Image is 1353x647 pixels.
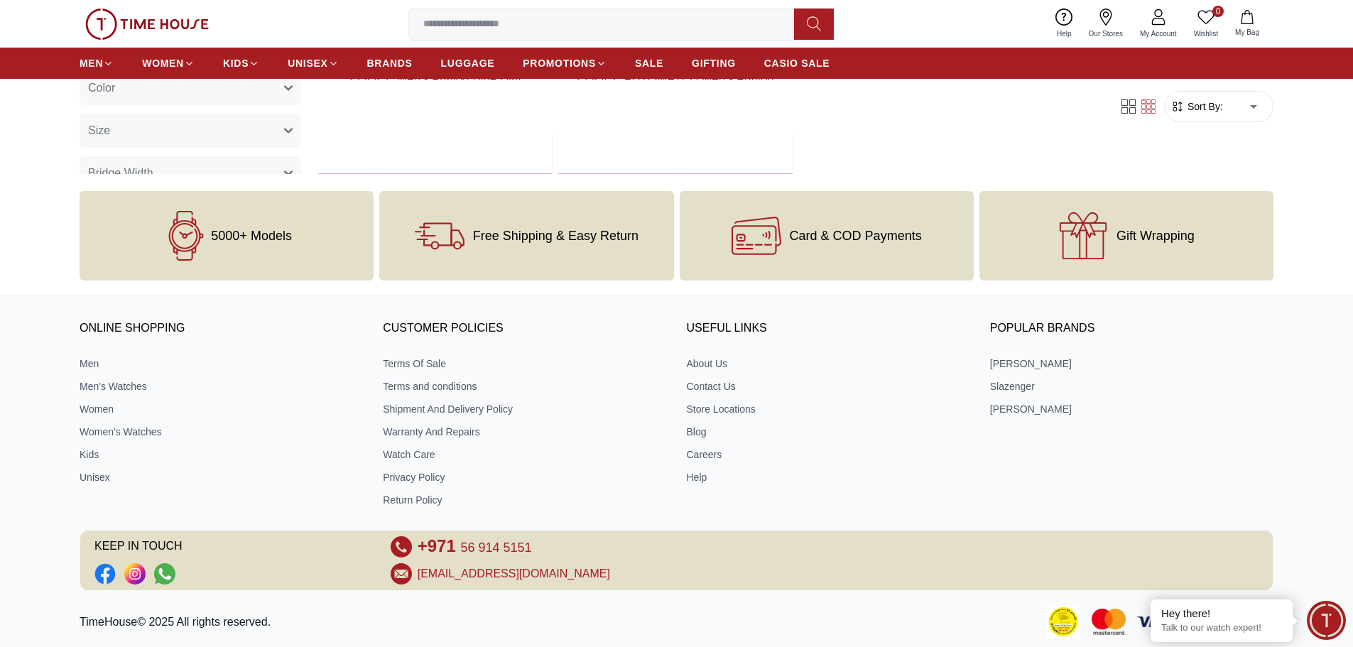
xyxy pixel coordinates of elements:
span: Our Stores [1083,28,1129,39]
span: 0 [1212,6,1224,17]
span: Sort By: [1185,99,1223,114]
a: [EMAIL_ADDRESS][DOMAIN_NAME] [418,565,610,582]
h3: CUSTOMER POLICIES [383,318,666,339]
span: SALE [635,56,663,70]
span: Color [88,80,115,97]
span: BRANDS [367,56,413,70]
a: KIDS [223,50,259,76]
a: LUGGAGE [441,50,495,76]
h3: Popular Brands [990,318,1273,339]
span: 5000+ Models [211,229,292,243]
span: UNISEX [288,56,327,70]
button: My Bag [1227,7,1268,40]
a: Blog [687,425,970,439]
p: Talk to our watch expert! [1161,622,1282,634]
span: GIFTING [692,56,736,70]
span: PROMOTIONS [523,56,596,70]
a: PROMOTIONS [523,50,607,76]
a: MEN [80,50,114,76]
a: Social Link [154,563,175,585]
a: Help [1048,6,1080,42]
a: Social Link [124,563,146,585]
a: Shipment And Delivery Policy [383,402,666,416]
a: Slazenger [990,379,1273,393]
span: MEN [80,56,103,70]
span: LUGGAGE [441,56,495,70]
span: Size [88,122,110,139]
span: Card & COD Payments [790,229,922,243]
a: Privacy Policy [383,470,666,484]
a: Careers [687,447,970,462]
a: +971 56 914 5151 [418,536,532,558]
span: Wishlist [1188,28,1224,39]
a: Warranty And Repairs [383,425,666,439]
a: Men's Watches [80,379,363,393]
a: Help [687,470,970,484]
a: Women's Watches [80,425,363,439]
a: Contact Us [687,379,970,393]
a: Watch Care [383,447,666,462]
a: [PERSON_NAME] [990,402,1273,416]
button: Size [80,114,301,148]
a: Store Locations [687,402,970,416]
img: Mastercard [1092,609,1126,635]
span: KEEP IN TOUCH [94,536,371,558]
span: My Bag [1229,27,1265,38]
a: GIFTING [692,50,736,76]
img: Consumer Payment [1046,605,1080,639]
button: Sort By: [1170,99,1223,114]
a: Terms and conditions [383,379,666,393]
button: Bridge Width [80,156,301,190]
a: Women [80,402,363,416]
a: [PERSON_NAME] [990,357,1273,371]
a: Social Link [94,563,116,585]
img: ... [85,9,209,40]
a: Men [80,357,363,371]
span: 56 914 5151 [460,540,531,555]
div: Hey there! [1161,607,1282,621]
span: KIDS [223,56,249,70]
a: CASIO SALE [764,50,830,76]
a: Kids [80,447,363,462]
a: About Us [687,357,970,371]
a: 0Wishlist [1185,6,1227,42]
a: Our Stores [1080,6,1131,42]
span: Help [1051,28,1077,39]
img: Visa [1137,616,1171,627]
a: UNISEX [288,50,338,76]
span: WOMEN [142,56,184,70]
a: WOMEN [142,50,195,76]
div: Chat Widget [1307,601,1346,640]
a: Return Policy [383,493,666,507]
h3: ONLINE SHOPPING [80,318,363,339]
a: Unisex [80,470,363,484]
p: TimeHouse© 2025 All rights reserved. [80,614,276,631]
h3: USEFUL LINKS [687,318,970,339]
li: Facebook [94,563,116,585]
span: My Account [1134,28,1183,39]
span: Free Shipping & Easy Return [473,229,639,243]
span: CASIO SALE [764,56,830,70]
a: BRANDS [367,50,413,76]
span: Bridge Width [88,165,153,182]
a: SALE [635,50,663,76]
a: Terms Of Sale [383,357,666,371]
span: Gift Wrapping [1116,229,1195,243]
button: Color [80,71,301,105]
